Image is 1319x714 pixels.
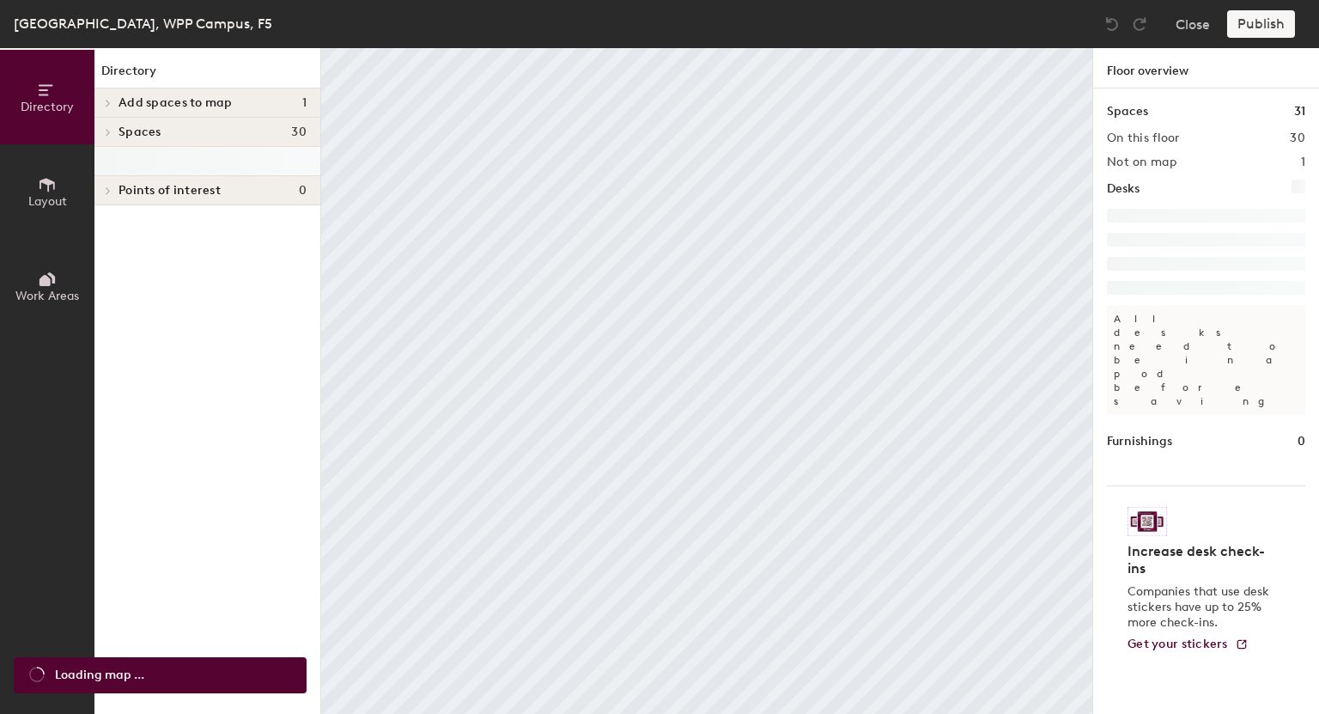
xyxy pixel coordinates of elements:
img: Redo [1131,15,1148,33]
h1: Floor overview [1093,48,1319,88]
div: [GEOGRAPHIC_DATA], WPP Campus, F5 [14,13,272,34]
button: Close [1176,10,1210,38]
h1: Furnishings [1107,432,1172,451]
p: Companies that use desk stickers have up to 25% more check-ins. [1128,584,1274,631]
h4: Increase desk check-ins [1128,543,1274,577]
h2: 1 [1301,156,1305,169]
span: 30 [291,125,307,139]
span: 0 [299,184,307,198]
h1: 31 [1294,102,1305,121]
span: Spaces [119,125,161,139]
span: Directory [21,100,74,114]
span: 1 [302,96,307,110]
h1: Directory [94,62,320,88]
h1: 0 [1298,432,1305,451]
span: Layout [28,194,67,209]
h2: 30 [1290,131,1305,145]
canvas: Map [321,48,1092,714]
h2: Not on map [1107,156,1176,169]
span: Add spaces to map [119,96,233,110]
a: Get your stickers [1128,638,1249,652]
span: Work Areas [15,289,79,303]
h1: Spaces [1107,102,1148,121]
h2: On this floor [1107,131,1180,145]
span: Loading map ... [55,666,144,685]
img: Undo [1103,15,1121,33]
h1: Desks [1107,180,1140,198]
span: Points of interest [119,184,221,198]
img: Sticker logo [1128,507,1167,536]
span: Get your stickers [1128,637,1228,651]
p: All desks need to be in a pod before saving [1107,305,1305,415]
